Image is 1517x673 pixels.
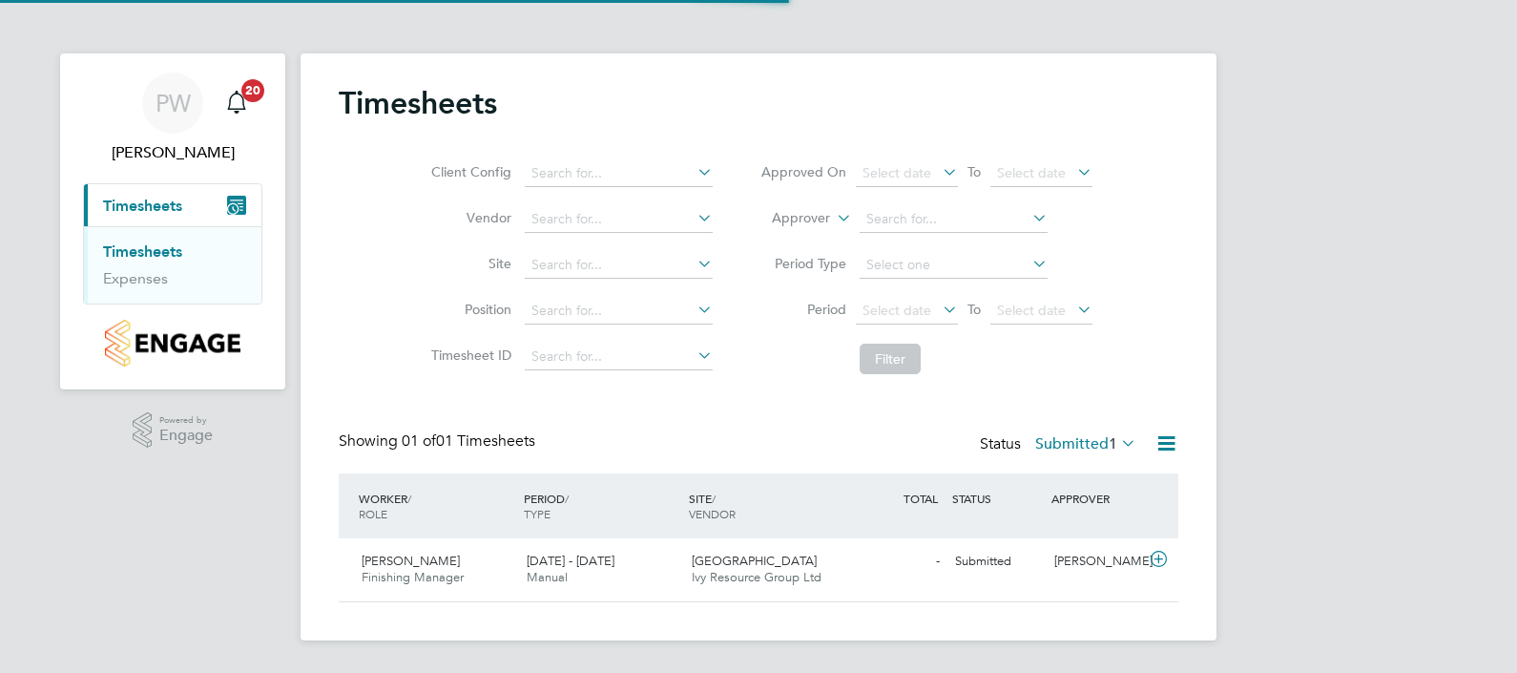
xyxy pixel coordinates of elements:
label: Position [426,301,511,318]
a: PW[PERSON_NAME] [83,73,262,164]
label: Approver [744,209,830,228]
a: Timesheets [103,242,182,261]
div: Submitted [947,546,1047,578]
span: Manual [527,569,568,585]
label: Period [760,301,846,318]
span: [PERSON_NAME] [362,553,460,569]
span: Select date [997,164,1066,181]
input: Search for... [525,298,713,325]
label: Period Type [760,255,846,272]
div: Showing [339,431,539,452]
input: Search for... [525,160,713,187]
div: PERIOD [519,481,684,531]
span: TOTAL [904,491,938,506]
label: Timesheet ID [426,347,511,364]
button: Filter [860,344,921,374]
div: WORKER [354,481,519,531]
a: 20 [218,73,256,134]
h2: Timesheets [339,84,497,122]
span: Select date [862,164,931,181]
span: / [407,491,411,506]
span: To [962,297,987,322]
input: Select one [860,252,1048,279]
span: Select date [862,302,931,319]
span: TYPE [524,506,551,521]
input: Search for... [525,206,713,233]
span: 20 [241,79,264,102]
div: - [848,546,947,578]
div: Timesheets [84,226,261,304]
span: Powered by [159,412,213,429]
div: Status [980,431,1140,458]
span: / [712,491,716,506]
nav: Main navigation [60,53,285,389]
span: Ivy Resource Group Ltd [692,569,821,585]
a: Expenses [103,269,168,287]
span: ROLE [359,506,387,521]
span: Paul Willis [83,141,262,164]
span: PW [156,91,191,116]
button: Timesheets [84,184,261,226]
img: countryside-properties-logo-retina.png [105,320,239,367]
span: 1 [1109,434,1117,453]
span: Timesheets [103,197,182,215]
span: 01 of [402,431,436,451]
label: Approved On [760,163,846,180]
span: [DATE] - [DATE] [527,553,614,569]
input: Search for... [525,252,713,279]
span: Select date [997,302,1066,319]
div: STATUS [947,481,1047,515]
label: Site [426,255,511,272]
label: Vendor [426,209,511,226]
div: [PERSON_NAME] [1047,546,1146,578]
input: Search for... [860,206,1048,233]
span: [GEOGRAPHIC_DATA] [692,553,817,569]
span: To [962,159,987,184]
input: Search for... [525,344,713,370]
a: Powered byEngage [133,412,214,449]
div: SITE [684,481,849,531]
label: Client Config [426,163,511,180]
span: Engage [159,428,213,444]
a: Go to home page [83,320,262,367]
div: APPROVER [1047,481,1146,515]
span: / [565,491,569,506]
span: 01 Timesheets [402,431,535,451]
span: VENDOR [689,506,736,521]
label: Submitted [1035,434,1136,453]
span: Finishing Manager [362,569,464,585]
